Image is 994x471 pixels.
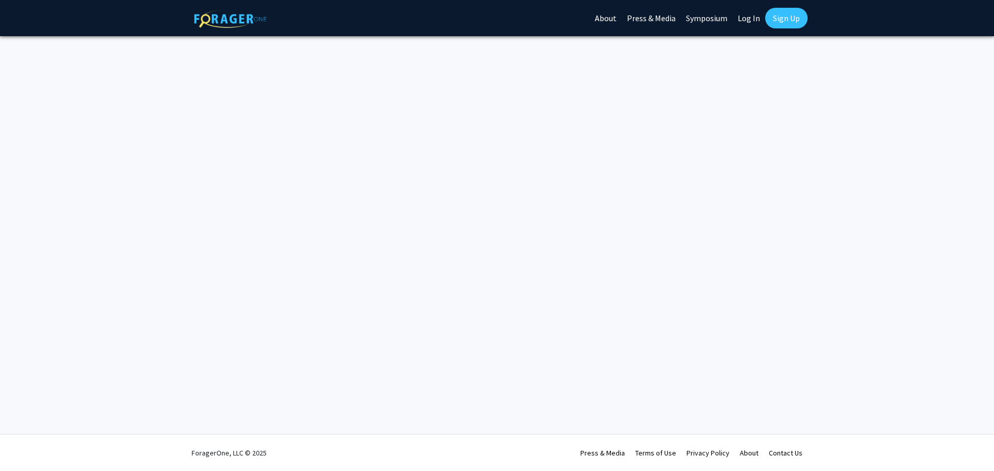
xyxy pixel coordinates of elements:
img: ForagerOne Logo [194,10,267,28]
div: ForagerOne, LLC © 2025 [192,435,267,471]
a: Contact Us [769,448,802,458]
a: Privacy Policy [686,448,729,458]
a: Terms of Use [635,448,676,458]
a: About [740,448,758,458]
a: Sign Up [765,8,808,28]
a: Press & Media [580,448,625,458]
